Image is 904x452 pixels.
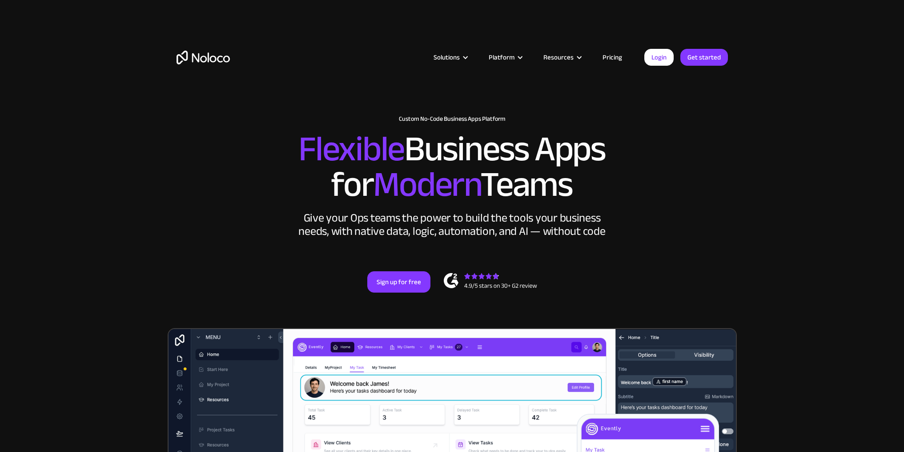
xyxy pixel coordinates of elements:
h1: Custom No-Code Business Apps Platform [177,115,728,123]
div: Give your Ops teams the power to build the tools your business needs, with native data, logic, au... [297,211,608,238]
span: Flexible [298,116,404,182]
a: Sign up for free [367,271,430,293]
div: Solutions [434,52,460,63]
a: Login [644,49,674,66]
a: home [177,51,230,64]
a: Pricing [591,52,633,63]
span: Modern [373,151,480,218]
div: Platform [478,52,532,63]
a: Get started [680,49,728,66]
div: Resources [543,52,574,63]
h2: Business Apps for Teams [177,131,728,202]
div: Platform [489,52,514,63]
div: Solutions [422,52,478,63]
div: Resources [532,52,591,63]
